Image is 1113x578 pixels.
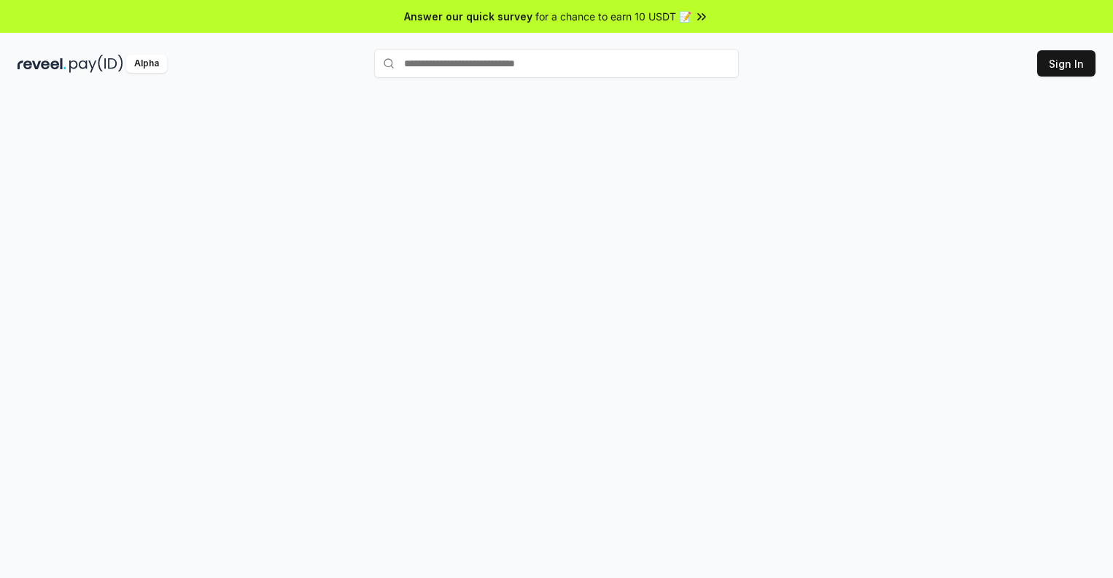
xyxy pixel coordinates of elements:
[404,9,532,24] span: Answer our quick survey
[1037,50,1095,77] button: Sign In
[18,55,66,73] img: reveel_dark
[69,55,123,73] img: pay_id
[126,55,167,73] div: Alpha
[535,9,691,24] span: for a chance to earn 10 USDT 📝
